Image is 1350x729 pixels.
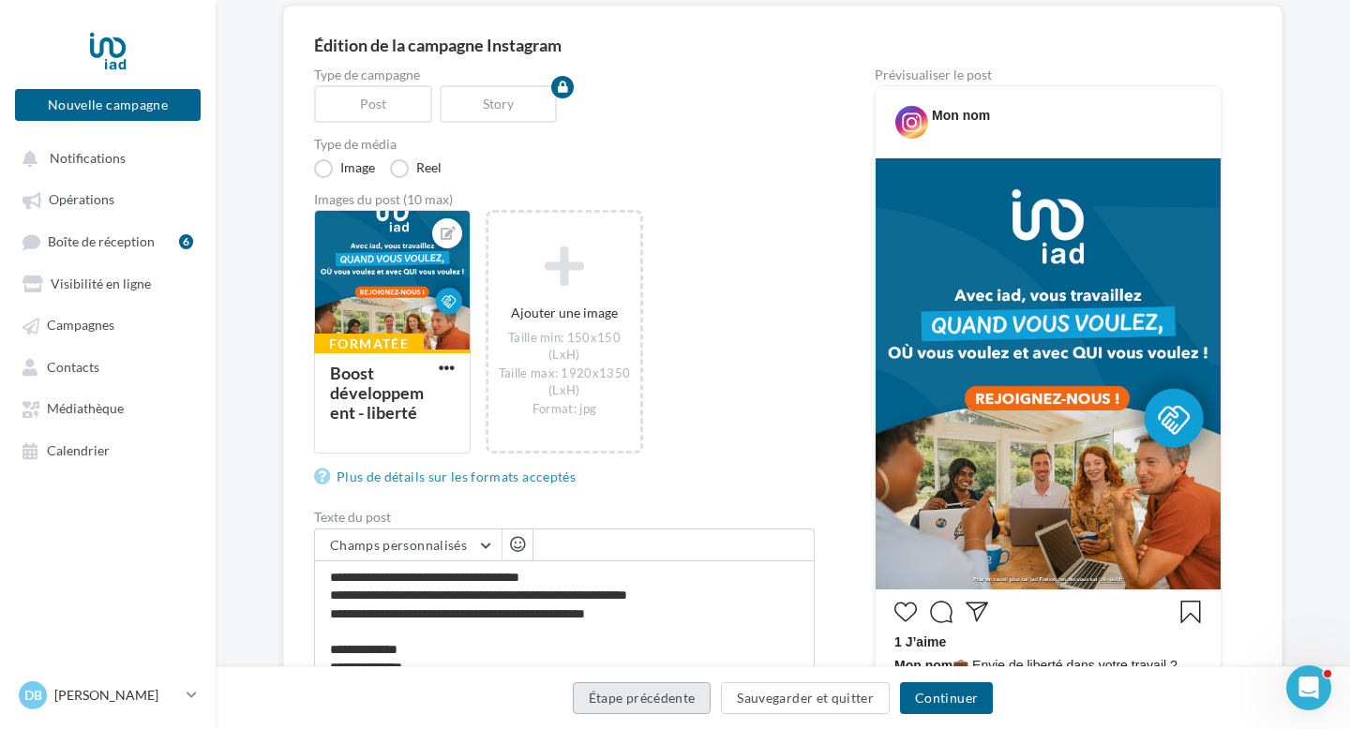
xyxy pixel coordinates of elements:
[48,233,155,249] span: Boîte de réception
[1179,601,1202,623] svg: Enregistrer
[11,224,204,259] a: Boîte de réception6
[11,266,204,300] a: Visibilité en ligne
[11,391,204,424] a: Médiathèque
[51,275,151,291] span: Visibilité en ligne
[47,401,124,417] span: Médiathèque
[24,686,42,705] span: DB
[315,529,502,561] button: Champs personnalisés
[49,192,114,208] span: Opérations
[47,318,114,334] span: Campagnes
[314,193,815,206] div: Images du post (10 max)
[11,433,204,467] a: Calendrier
[721,682,890,714] button: Sauvegarder et quitter
[11,182,204,216] a: Opérations
[894,632,1202,656] div: 1 J’aime
[314,159,375,178] label: Image
[314,511,815,524] label: Texte du post
[390,159,442,178] label: Reel
[11,350,204,383] a: Contacts
[1286,665,1331,710] iframe: Intercom live chat
[314,37,1252,53] div: Édition de la campagne Instagram
[47,359,99,375] span: Contacts
[966,601,988,623] svg: Partager la publication
[330,363,424,423] div: Boost développement - liberté
[314,334,424,354] div: Formatée
[15,677,201,713] a: DB [PERSON_NAME]
[11,141,197,174] button: Notifications
[179,234,193,249] div: 6
[15,89,201,121] button: Nouvelle campagne
[875,68,1222,82] div: Prévisualiser le post
[47,442,110,458] span: Calendrier
[314,138,815,151] label: Type de média
[50,150,126,166] span: Notifications
[930,601,952,623] svg: Commenter
[900,682,993,714] button: Continuer
[932,106,990,125] div: Mon nom
[314,68,815,82] label: Type de campagne
[894,658,952,673] span: Mon nom
[894,601,917,623] svg: J’aime
[573,682,712,714] button: Étape précédente
[314,466,583,488] a: Plus de détails sur les formats acceptés
[54,686,179,705] p: [PERSON_NAME]
[11,307,204,341] a: Campagnes
[330,537,467,553] span: Champs personnalisés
